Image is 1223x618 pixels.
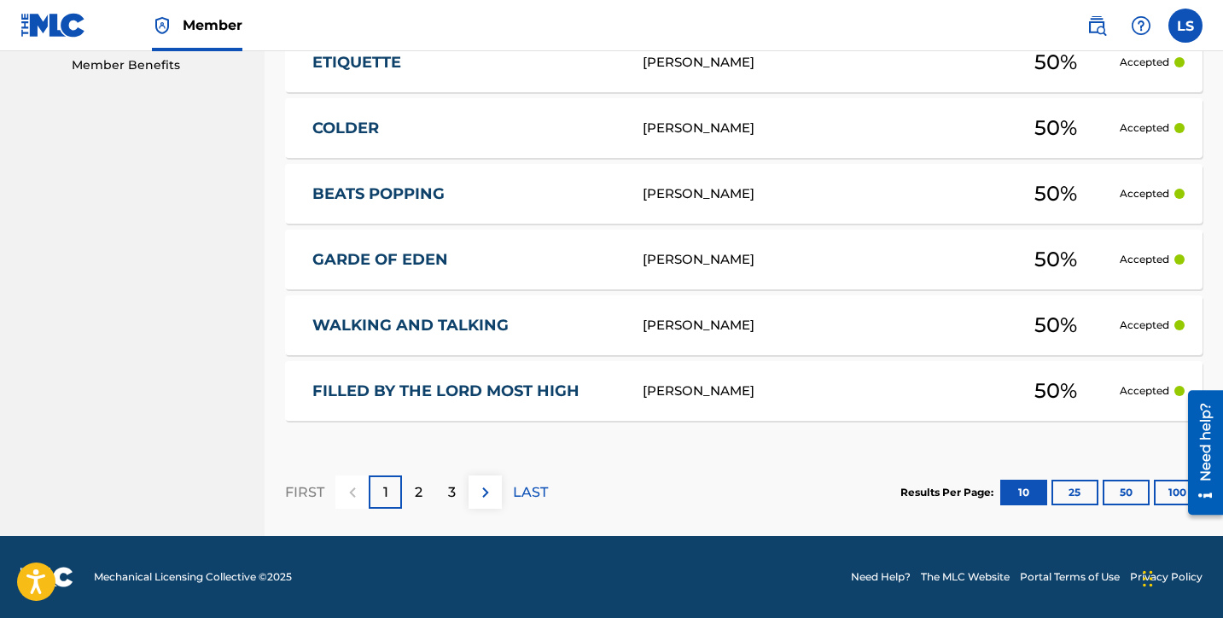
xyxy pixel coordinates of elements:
[643,53,992,73] div: [PERSON_NAME]
[1120,383,1169,399] p: Accepted
[1175,384,1223,522] iframe: Resource Center
[312,184,620,204] a: BEATS POPPING
[20,13,86,38] img: MLC Logo
[921,569,1010,585] a: The MLC Website
[1138,536,1223,618] iframe: Chat Widget
[643,382,992,401] div: [PERSON_NAME]
[1034,178,1077,209] span: 50 %
[94,569,292,585] span: Mechanical Licensing Collective © 2025
[1086,15,1107,36] img: search
[1034,310,1077,341] span: 50 %
[1051,480,1098,505] button: 25
[1034,113,1077,143] span: 50 %
[1034,47,1077,78] span: 50 %
[312,250,620,270] a: GARDE OF EDEN
[1103,480,1150,505] button: 50
[312,382,620,401] a: FILLED BY THE LORD MOST HIGH
[1131,15,1151,36] img: help
[643,184,992,204] div: [PERSON_NAME]
[1000,480,1047,505] button: 10
[513,482,548,503] p: LAST
[1020,569,1120,585] a: Portal Terms of Use
[1124,9,1158,43] div: Help
[1034,244,1077,275] span: 50 %
[448,482,456,503] p: 3
[1120,186,1169,201] p: Accepted
[1154,480,1201,505] button: 100
[312,53,620,73] a: ETIQUETTE
[415,482,422,503] p: 2
[1143,553,1153,604] div: Drag
[1080,9,1114,43] a: Public Search
[152,15,172,36] img: Top Rightsholder
[183,15,242,35] span: Member
[285,482,324,503] p: FIRST
[1130,569,1203,585] a: Privacy Policy
[1034,376,1077,406] span: 50 %
[1120,318,1169,333] p: Accepted
[1120,252,1169,267] p: Accepted
[312,119,620,138] a: COLDER
[72,56,244,74] a: Member Benefits
[1168,9,1203,43] div: User Menu
[643,316,992,335] div: [PERSON_NAME]
[1120,120,1169,136] p: Accepted
[643,119,992,138] div: [PERSON_NAME]
[1120,55,1169,70] p: Accepted
[643,250,992,270] div: [PERSON_NAME]
[851,569,911,585] a: Need Help?
[383,482,388,503] p: 1
[475,482,496,503] img: right
[900,485,998,500] p: Results Per Page:
[312,316,620,335] a: WALKING AND TALKING
[20,567,73,587] img: logo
